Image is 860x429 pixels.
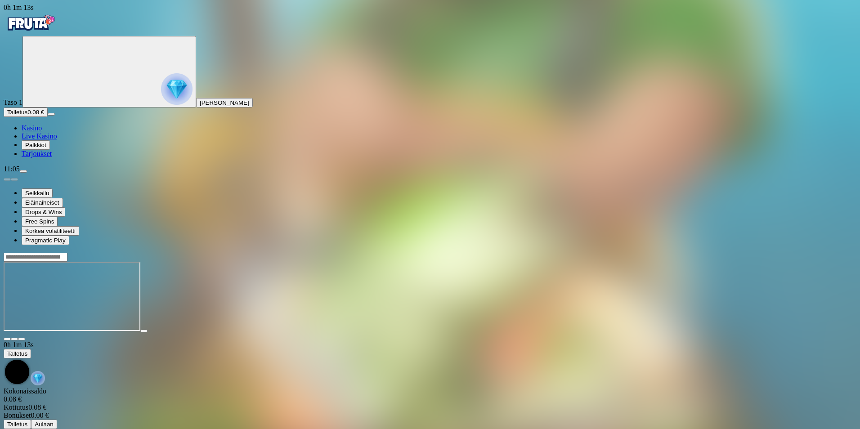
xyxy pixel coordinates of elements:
[11,178,18,181] button: next slide
[4,178,11,181] button: prev slide
[200,99,249,106] span: [PERSON_NAME]
[20,170,27,173] button: menu
[22,132,57,140] a: Live Kasino
[4,28,58,36] a: Fruta
[25,142,46,148] span: Palkkiot
[22,188,53,198] button: Seikkailu
[22,226,79,236] button: Korkea volatiliteetti
[27,109,44,116] span: 0.08 €
[4,403,28,411] span: Kotiutus
[22,236,69,245] button: Pragmatic Play
[4,98,22,106] span: Taso 1
[4,349,31,358] button: Talletus
[4,387,856,403] div: Kokonaissaldo
[4,338,11,340] button: close icon
[31,371,45,385] img: reward-icon
[4,12,58,34] img: Fruta
[161,73,193,105] img: reward progress
[7,109,27,116] span: Talletus
[4,411,31,419] span: Bonukset
[22,36,196,107] button: reward progress
[4,4,34,11] span: user session time
[22,140,50,150] button: Palkkiot
[22,150,52,157] a: Tarjoukset
[22,124,42,132] a: Kasino
[25,209,62,215] span: Drops & Wins
[4,124,856,158] nav: Main menu
[140,330,148,332] button: play icon
[25,237,66,244] span: Pragmatic Play
[4,165,20,173] span: 11:05
[22,198,63,207] button: Eläinaiheiset
[48,113,55,116] button: menu
[196,98,253,107] button: [PERSON_NAME]
[4,341,34,349] span: user session time
[22,217,58,226] button: Free Spins
[25,199,59,206] span: Eläinaiheiset
[4,341,856,387] div: Game menu
[22,207,65,217] button: Drops & Wins
[35,421,54,428] span: Aulaan
[7,421,27,428] span: Talletus
[25,190,49,197] span: Seikkailu
[4,395,856,403] div: 0.08 €
[4,107,48,117] button: Talletusplus icon0.08 €
[4,253,67,262] input: Search
[18,338,25,340] button: fullscreen icon
[4,411,856,420] div: 0.00 €
[11,338,18,340] button: chevron-down icon
[7,350,27,357] span: Talletus
[4,420,31,429] button: Talletus
[4,12,856,158] nav: Primary
[4,403,856,411] div: 0.08 €
[4,262,140,331] iframe: Big Bass Bonanza
[31,420,57,429] button: Aulaan
[25,218,54,225] span: Free Spins
[25,228,76,234] span: Korkea volatiliteetti
[4,387,856,429] div: Game menu content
